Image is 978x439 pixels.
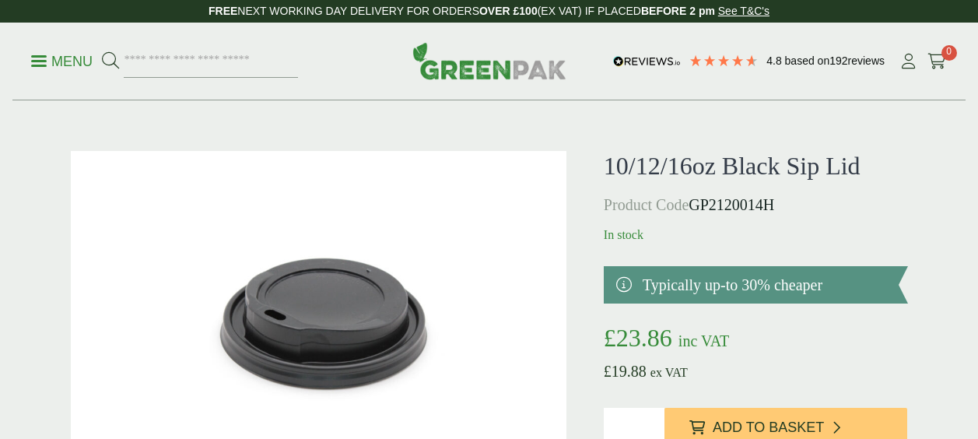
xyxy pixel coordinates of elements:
div: 4.8 Stars [689,54,759,68]
p: Menu [31,52,93,71]
a: Menu [31,52,93,68]
span: 192 [829,54,847,67]
img: GreenPak Supplies [412,42,566,79]
span: 0 [941,45,957,61]
bdi: 23.86 [604,324,672,352]
strong: FREE [209,5,237,17]
img: REVIEWS.io [613,56,681,67]
a: See T&C's [718,5,769,17]
a: 0 [927,50,947,73]
p: GP2120014H [604,193,908,216]
bdi: 19.88 [604,363,647,380]
i: My Account [899,54,918,69]
span: reviews [848,54,885,67]
strong: BEFORE 2 pm [641,5,715,17]
p: In stock [604,226,908,244]
span: £ [604,324,616,352]
span: 4.8 [766,54,784,67]
span: Product Code [604,196,689,213]
strong: OVER £100 [479,5,538,17]
i: Cart [927,54,947,69]
span: inc VAT [678,332,729,349]
span: ex VAT [650,366,688,379]
span: Based on [785,54,830,67]
h1: 10/12/16oz Black Sip Lid [604,151,908,181]
span: £ [604,363,612,380]
span: Add to Basket [713,420,824,437]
